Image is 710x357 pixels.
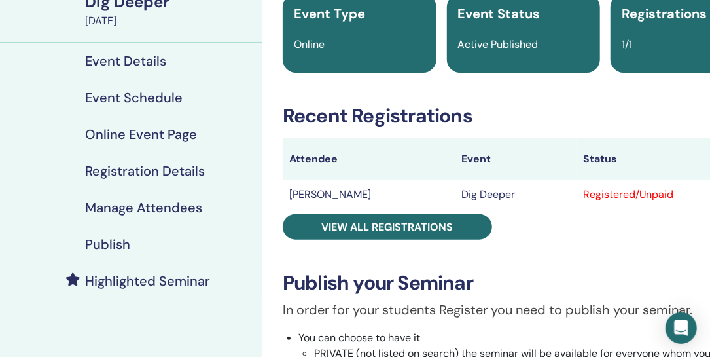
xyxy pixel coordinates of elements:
[283,138,455,180] th: Attendee
[85,53,166,69] h4: Event Details
[322,220,453,234] span: View all registrations
[294,37,325,51] span: Online
[85,126,197,142] h4: Online Event Page
[666,312,697,344] div: Open Intercom Messenger
[85,273,210,289] h4: Highlighted Seminar
[455,138,577,180] th: Event
[85,200,202,216] h4: Manage Attendees
[85,90,183,105] h4: Event Schedule
[622,5,707,22] span: Registrations
[455,180,577,209] td: Dig Deeper
[458,37,539,51] span: Active Published
[283,180,455,209] td: [PERSON_NAME]
[622,37,632,51] span: 1/1
[458,5,541,22] span: Event Status
[85,163,205,179] h4: Registration Details
[85,236,130,252] h4: Publish
[85,13,254,29] div: [DATE]
[294,5,365,22] span: Event Type
[283,214,492,240] a: View all registrations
